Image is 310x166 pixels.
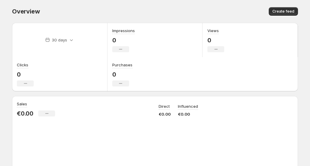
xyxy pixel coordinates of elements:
button: Create feed [269,7,298,16]
h3: Clicks [17,62,28,68]
p: 30 days [52,37,67,43]
span: Create feed [272,9,294,14]
h3: Purchases [112,62,132,68]
p: €0.00 [17,110,33,117]
span: Overview [12,8,40,15]
h3: Sales [17,101,27,107]
p: 0 [207,37,224,44]
p: 0 [112,71,132,78]
h3: Impressions [112,28,135,34]
p: €0.00 [178,111,198,117]
p: €0.00 [159,111,171,117]
p: 0 [112,37,135,44]
p: Influenced [178,103,198,109]
p: Direct [159,103,170,109]
h3: Views [207,28,219,34]
p: 0 [17,71,34,78]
